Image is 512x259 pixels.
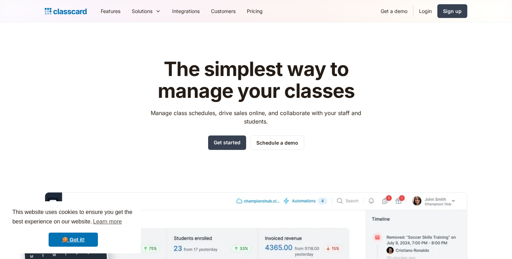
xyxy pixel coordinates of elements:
a: Sign up [437,4,467,18]
a: home [45,6,87,16]
a: Customers [205,3,241,19]
a: Integrations [167,3,205,19]
a: Features [95,3,126,19]
a: Schedule a demo [250,135,304,150]
a: dismiss cookie message [49,233,98,247]
p: Manage class schedules, drive sales online, and collaborate with your staff and students. [144,109,368,126]
span: This website uses cookies to ensure you get the best experience on our website. [12,208,134,227]
div: Sign up [443,7,462,15]
div: cookieconsent [6,201,141,253]
a: Get a demo [375,3,413,19]
h1: The simplest way to manage your classes [144,58,368,102]
div: Solutions [126,3,167,19]
a: learn more about cookies [92,216,123,227]
a: Login [413,3,437,19]
a: Get started [208,135,246,150]
div: Solutions [132,7,152,15]
a: Pricing [241,3,268,19]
